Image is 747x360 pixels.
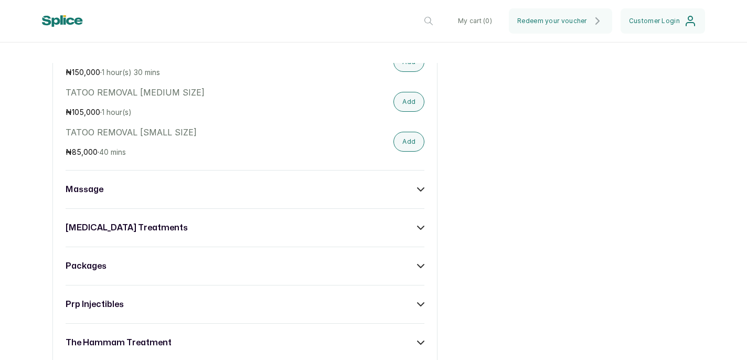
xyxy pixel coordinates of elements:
span: 1 hour(s) [102,108,132,117]
p: ₦ · [66,67,317,78]
h3: massage [66,183,103,196]
p: TATOO REMOVAL [SMALL SIZE] [66,126,317,139]
p: ₦ · [66,147,317,157]
span: Redeem your voucher [517,17,587,25]
h3: the hammam treatment [66,336,172,349]
button: Redeem your voucher [509,8,612,34]
h3: packages [66,260,106,272]
span: 40 mins [99,147,126,156]
span: Customer Login [629,17,680,25]
button: Customer Login [621,8,705,34]
button: Add [393,92,424,112]
span: 85,000 [72,147,98,156]
h3: prp injectibles [66,298,124,311]
button: Add [393,132,424,152]
p: TATOO REMOVAL [MEDIUM SIZE] [66,86,317,99]
span: 105,000 [72,108,100,117]
span: 150,000 [72,68,100,77]
p: ₦ · [66,107,317,118]
button: My cart (0) [450,8,500,34]
span: 1 hour(s) 30 mins [102,68,160,77]
h3: [MEDICAL_DATA] treatments [66,221,188,234]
